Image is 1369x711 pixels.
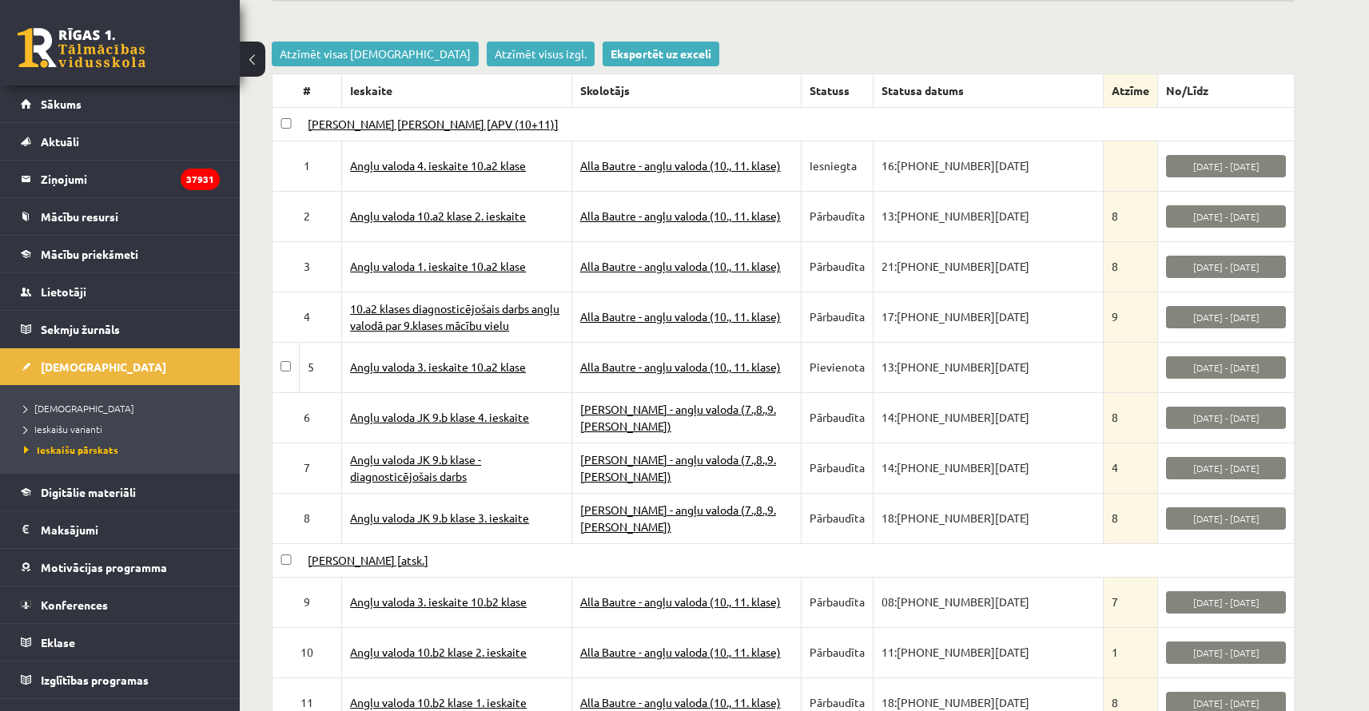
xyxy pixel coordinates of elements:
[41,511,220,548] legend: Maksājumi
[1166,155,1286,177] span: [DATE] - [DATE]
[24,422,224,436] a: Ieskaišu varianti
[810,510,865,525] span: Pārbaudīta
[350,259,526,273] a: Angļu valoda 1. ieskaite 10.a2 klase
[181,169,220,190] i: 37931
[21,85,220,122] a: Sākums
[580,259,781,273] a: Alla Bautre - angļu valoda (10., 11. klase)
[874,493,1104,543] td: 18:[PHONE_NUMBER][DATE]
[21,198,220,235] a: Mācību resursi
[810,259,865,273] span: Pārbaudīta
[273,292,342,342] td: 4
[21,661,220,698] a: Izglītības programas
[41,359,166,374] span: [DEMOGRAPHIC_DATA]
[41,97,82,111] span: Sākums
[21,236,220,272] a: Mācību priekšmeti
[874,73,1104,107] th: Statusa datums
[273,73,342,107] th: #
[350,510,529,525] a: Angļu valoda JK 9.b klase 3. ieskaite
[874,577,1104,627] td: 08:[PHONE_NUMBER][DATE]
[580,645,781,659] a: Alla Bautre - angļu valoda (10., 11. klase)
[580,309,781,324] a: Alla Bautre - angļu valoda (10., 11. klase)
[1104,191,1158,241] td: 8
[810,594,865,609] span: Pārbaudīta
[580,402,776,433] a: [PERSON_NAME] - angļu valoda (7.,8.,9. [PERSON_NAME])
[810,158,857,173] span: Iesniegta
[41,673,149,687] span: Izglītības programas
[1104,392,1158,443] td: 8
[41,284,86,299] span: Lietotāji
[874,342,1104,392] td: 13:[PHONE_NUMBER][DATE]
[1104,627,1158,677] td: 1
[350,301,559,332] a: 10.a2 klases diagnosticējošais darbs angļu valodā par 9.klases mācību vielu
[603,42,719,66] a: Eksportēt uz exceli
[21,549,220,586] a: Motivācijas programma
[1166,205,1286,228] span: [DATE] - [DATE]
[1104,443,1158,493] td: 4
[1104,577,1158,627] td: 7
[273,191,342,241] td: 2
[810,209,865,223] span: Pārbaudīta
[350,645,527,659] a: Angļu valoda 10.b2 klase 2. ieskaite
[21,474,220,510] a: Digitālie materiāli
[24,402,134,415] span: [DEMOGRAPHIC_DATA]
[580,209,781,223] a: Alla Bautre - angļu valoda (10., 11. klase)
[24,443,118,456] span: Ieskaišu pārskats
[1166,457,1286,479] span: [DATE] - [DATE]
[41,598,108,612] span: Konferences
[21,511,220,548] a: Maksājumi
[21,161,220,197] a: Ziņojumi37931
[308,553,428,567] a: [PERSON_NAME] [atsk.]
[41,635,75,649] span: Eklase
[580,594,781,609] a: Alla Bautre - angļu valoda (10., 11. klase)
[308,117,559,131] a: [PERSON_NAME] [PERSON_NAME] [APV (10+11)]
[24,443,224,457] a: Ieskaišu pārskats
[350,452,481,483] a: Angļu valoda JK 9.b klase - diagnosticējošais darbs
[810,645,865,659] span: Pārbaudīta
[580,158,781,173] a: Alla Bautre - angļu valoda (10., 11. klase)
[810,410,865,424] span: Pārbaudīta
[273,627,342,677] td: 10
[21,273,220,310] a: Lietotāji
[580,695,781,709] a: Alla Bautre - angļu valoda (10., 11. klase)
[1104,493,1158,543] td: 8
[24,401,224,415] a: [DEMOGRAPHIC_DATA]
[1104,73,1158,107] th: Atzīme
[1158,73,1295,107] th: No/Līdz
[802,73,874,107] th: Statuss
[1166,507,1286,530] span: [DATE] - [DATE]
[810,695,865,709] span: Pārbaudīta
[41,322,120,336] span: Sekmju žurnāls
[1166,356,1286,379] span: [DATE] - [DATE]
[342,73,572,107] th: Ieskaite
[273,392,342,443] td: 6
[350,209,526,223] a: Angļu valoda 10.a2 klase 2. ieskaite
[350,359,526,374] a: Angļu valoda 3. ieskaite 10.a2 klase
[350,695,527,709] a: Angļu valoda 10.b2 klase 1. ieskaite
[273,141,342,191] td: 1
[1104,292,1158,342] td: 9
[21,123,220,160] a: Aktuāli
[874,627,1104,677] td: 11:[PHONE_NUMBER][DATE]
[874,443,1104,493] td: 14:[PHONE_NUMBER][DATE]
[1166,641,1286,664] span: [DATE] - [DATE]
[810,460,865,475] span: Pārbaudīta
[1166,306,1286,328] span: [DATE] - [DATE]
[874,392,1104,443] td: 14:[PHONE_NUMBER][DATE]
[874,191,1104,241] td: 13:[PHONE_NUMBER][DATE]
[810,359,865,374] span: Pievienota
[41,247,138,261] span: Mācību priekšmeti
[874,292,1104,342] td: 17:[PHONE_NUMBER][DATE]
[273,241,342,292] td: 3
[350,410,529,424] a: Angļu valoda JK 9.b klase 4. ieskaite
[273,493,342,543] td: 8
[580,502,776,534] a: [PERSON_NAME] - angļu valoda (7.,8.,9. [PERSON_NAME])
[874,141,1104,191] td: 16:[PHONE_NUMBER][DATE]
[350,158,526,173] a: Angļu valoda 4. ieskaite 10.a2 klase
[41,209,118,224] span: Mācību resursi
[1166,591,1286,614] span: [DATE] - [DATE]
[21,624,220,661] a: Eklase
[571,73,802,107] th: Skolotājs
[350,594,527,609] a: Angļu valoda 3. ieskaite 10.b2 klase
[487,42,595,66] a: Atzīmēt visus izgl.
[874,241,1104,292] td: 21:[PHONE_NUMBER][DATE]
